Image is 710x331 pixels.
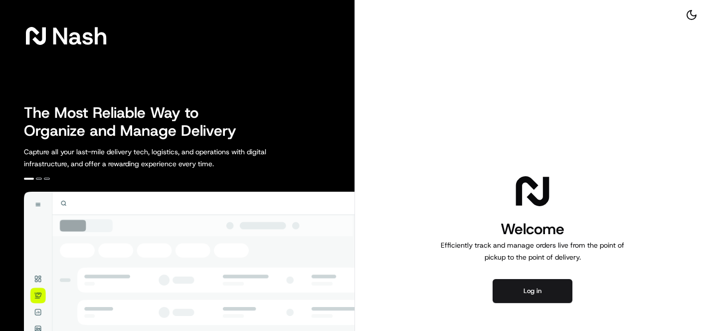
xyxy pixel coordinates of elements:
p: Efficiently track and manage orders live from the point of pickup to the point of delivery. [437,239,628,263]
h2: The Most Reliable Way to Organize and Manage Delivery [24,104,247,140]
button: Log in [493,279,572,303]
p: Capture all your last-mile delivery tech, logistics, and operations with digital infrastructure, ... [24,146,311,170]
span: Nash [52,26,107,46]
h1: Welcome [437,219,628,239]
